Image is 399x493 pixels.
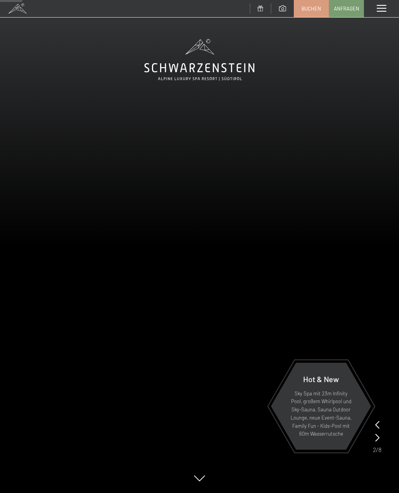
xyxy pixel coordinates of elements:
[373,445,376,454] span: 2
[290,390,352,438] p: Sky Spa mit 23m Infinity Pool, großem Whirlpool und Sky-Sauna, Sauna Outdoor Lounge, neue Event-S...
[334,5,359,12] span: Anfragen
[329,0,364,17] a: Anfragen
[302,5,321,12] span: Buchen
[294,0,328,17] a: Buchen
[270,362,372,450] a: Hot & New Sky Spa mit 23m Infinity Pool, großem Whirlpool und Sky-Sauna, Sauna Outdoor Lounge, ne...
[376,445,378,454] span: /
[303,374,339,384] span: Hot & New
[378,445,381,454] span: 8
